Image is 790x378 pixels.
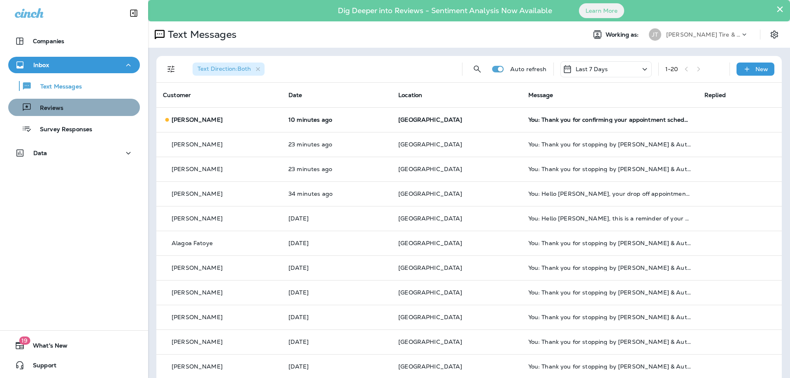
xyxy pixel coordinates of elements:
p: [PERSON_NAME] [172,116,223,123]
span: Working as: [606,31,641,38]
span: [GEOGRAPHIC_DATA] [398,190,462,197]
p: [PERSON_NAME] [172,166,223,172]
p: Oct 5, 2025 10:17 AM [288,215,385,222]
div: You: Thank you for stopping by Jensen Tire & Auto - North 90th Street. Please take 30 seconds to ... [528,314,691,320]
p: Oct 3, 2025 02:02 PM [288,339,385,345]
span: 19 [19,336,30,345]
span: [GEOGRAPHIC_DATA] [398,363,462,370]
button: Close [776,2,784,16]
p: Companies [33,38,64,44]
div: You: Thank you for stopping by Jensen Tire & Auto - North 90th Street. Please take 30 seconds to ... [528,363,691,370]
span: [GEOGRAPHIC_DATA] [398,264,462,271]
p: Oct 3, 2025 01:03 PM [288,363,385,370]
p: [PERSON_NAME] [172,264,223,271]
span: [GEOGRAPHIC_DATA] [398,116,462,123]
div: Text Direction:Both [193,63,265,76]
p: [PERSON_NAME] [172,215,223,222]
p: Oct 4, 2025 08:03 AM [288,240,385,246]
div: You: Hello Darren, your drop off appointment at Jensen Tire & Auto is tomorrow. Reschedule? Call ... [528,190,691,197]
div: 1 - 20 [665,66,678,72]
p: [PERSON_NAME] [172,314,223,320]
span: Location [398,91,422,99]
div: You: Thank you for stopping by Jensen Tire & Auto - North 90th Street. Please take 30 seconds to ... [528,166,691,172]
p: [PERSON_NAME] [172,190,223,197]
span: Support [25,362,56,372]
span: Text Direction : Both [197,65,251,72]
p: Text Messages [165,28,237,41]
p: [PERSON_NAME] Tire & Auto [666,31,740,38]
p: [PERSON_NAME] [172,339,223,345]
button: Inbox [8,57,140,73]
p: Last 7 Days [576,66,608,72]
span: [GEOGRAPHIC_DATA] [398,239,462,247]
div: You: Thank you for confirming your appointment scheduled for 10/07/2025 7:00 AM with North 90th S... [528,116,691,123]
p: Oct 4, 2025 08:03 AM [288,264,385,271]
button: Settings [767,27,782,42]
p: Oct 6, 2025 09:58 AM [288,141,385,148]
span: [GEOGRAPHIC_DATA] [398,215,462,222]
p: Survey Responses [32,126,92,134]
button: Search Messages [469,61,486,77]
button: Learn More [579,3,624,18]
span: [GEOGRAPHIC_DATA] [398,313,462,321]
p: Auto refresh [510,66,547,72]
div: You: Thank you for stopping by Jensen Tire & Auto - North 90th Street. Please take 30 seconds to ... [528,339,691,345]
div: You: Thank you for stopping by Jensen Tire & Auto - North 90th Street. Please take 30 seconds to ... [528,240,691,246]
div: JT [649,28,661,41]
div: You: Thank you for stopping by Jensen Tire & Auto - North 90th Street. Please take 30 seconds to ... [528,289,691,296]
p: Oct 4, 2025 08:03 AM [288,314,385,320]
p: [PERSON_NAME] [172,363,223,370]
span: Date [288,91,302,99]
span: [GEOGRAPHIC_DATA] [398,165,462,173]
span: Replied [704,91,726,99]
p: [PERSON_NAME] [172,141,223,148]
p: [PERSON_NAME] [172,289,223,296]
div: You: Thank you for stopping by Jensen Tire & Auto - North 90th Street. Please take 30 seconds to ... [528,141,691,148]
span: What's New [25,342,67,352]
p: Oct 6, 2025 10:11 AM [288,116,385,123]
button: Reviews [8,99,140,116]
button: 19What's New [8,337,140,354]
p: Data [33,150,47,156]
button: Text Messages [8,77,140,95]
span: [GEOGRAPHIC_DATA] [398,338,462,346]
span: Message [528,91,553,99]
span: [GEOGRAPHIC_DATA] [398,141,462,148]
p: Oct 4, 2025 08:03 AM [288,289,385,296]
button: Collapse Sidebar [122,5,145,21]
button: Companies [8,33,140,49]
span: Customer [163,91,191,99]
p: New [755,66,768,72]
p: Inbox [33,62,49,68]
button: Filters [163,61,179,77]
p: Oct 6, 2025 09:58 AM [288,166,385,172]
p: Oct 6, 2025 09:47 AM [288,190,385,197]
p: Text Messages [32,83,82,91]
p: Alagoa Fatoye [172,240,213,246]
p: Dig Deeper into Reviews - Sentiment Analysis Now Available [314,9,576,12]
button: Survey Responses [8,120,140,137]
span: [GEOGRAPHIC_DATA] [398,289,462,296]
button: Data [8,145,140,161]
button: Support [8,357,140,373]
div: You: Hello Terry, this is a reminder of your scheduled appointment set for 10/06/2025 10:30 AM at... [528,215,691,222]
p: Reviews [32,104,63,112]
div: You: Thank you for stopping by Jensen Tire & Auto - North 90th Street. Please take 30 seconds to ... [528,264,691,271]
